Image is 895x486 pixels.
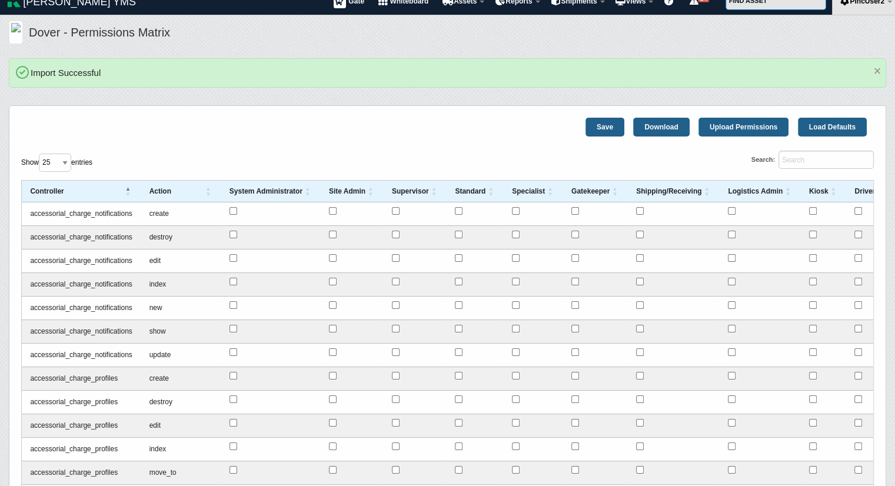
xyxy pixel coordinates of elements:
span: Gatekeeper : Activate to sort [612,185,619,197]
span: Kiosk : Activate to sort [831,185,838,197]
td: destroy [141,226,221,249]
td: edit [141,414,221,438]
span: Driver [854,188,875,195]
td: accessorial_charge_notifications [22,273,141,297]
span: Shipping/Receiving : Activate to sort [704,185,711,197]
img: logo_kft-dov.png [9,21,23,44]
h5: Dover - Permissions Matrix [29,24,880,44]
span: × [873,64,881,78]
td: accessorial_charge_profiles [22,414,141,438]
span: Specialist [512,188,545,195]
td: update [141,344,221,367]
span: Gatekeeper [571,188,610,195]
td: create [141,202,221,226]
td: move_to [141,461,221,485]
td: accessorial_charge_notifications [22,226,141,249]
td: accessorial_charge_notifications [22,249,141,273]
td: accessorial_charge_notifications [22,320,141,344]
td: accessorial_charge_profiles [22,461,141,485]
a: Download [633,118,689,137]
td: index [141,438,221,461]
input: Search [778,151,874,169]
span: Logistics Admin [728,188,783,195]
td: accessorial_charge_notifications [22,297,141,320]
select: Showentries [39,154,71,172]
span: Site Admin : Activate to sort [368,185,375,197]
td: accessorial_charge_profiles [22,391,141,414]
span: System Administrator : Activate to sort [305,185,312,197]
td: edit [141,249,221,273]
a: Load Defaults [798,118,867,137]
td: accessorial_charge_notifications [22,344,141,367]
button: × [873,65,881,78]
label: Show entries [21,158,92,167]
span: Supervisor [392,188,429,195]
a: Upload Permissions [698,118,788,137]
span: Shipping/Receiving [636,188,701,195]
span: Kiosk [809,188,829,195]
li: Import Successful [31,66,864,80]
span: Action : Activate to sort [205,185,212,197]
label: Search: [751,157,775,164]
span: System Administrator [229,188,302,195]
td: new [141,297,221,320]
span: Action [149,188,203,195]
a: Save [585,118,624,137]
span: Logistics Admin : Activate to sort [785,185,792,197]
span: Supervisor : Activate to sort [431,185,438,197]
td: index [141,273,221,297]
td: accessorial_charge_profiles [22,438,141,461]
td: accessorial_charge_notifications [22,202,141,226]
span: Site Admin [329,188,365,195]
td: destroy [141,391,221,414]
span: Standard [455,188,485,195]
span: Specialist : Activate to sort [547,185,554,197]
span: Controller : Activate to invert sorting [125,185,132,197]
td: show [141,320,221,344]
span: Standard : Activate to sort [488,185,495,197]
td: accessorial_charge_profiles [22,367,141,391]
td: create [141,367,221,391]
span: Controller [30,188,122,195]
